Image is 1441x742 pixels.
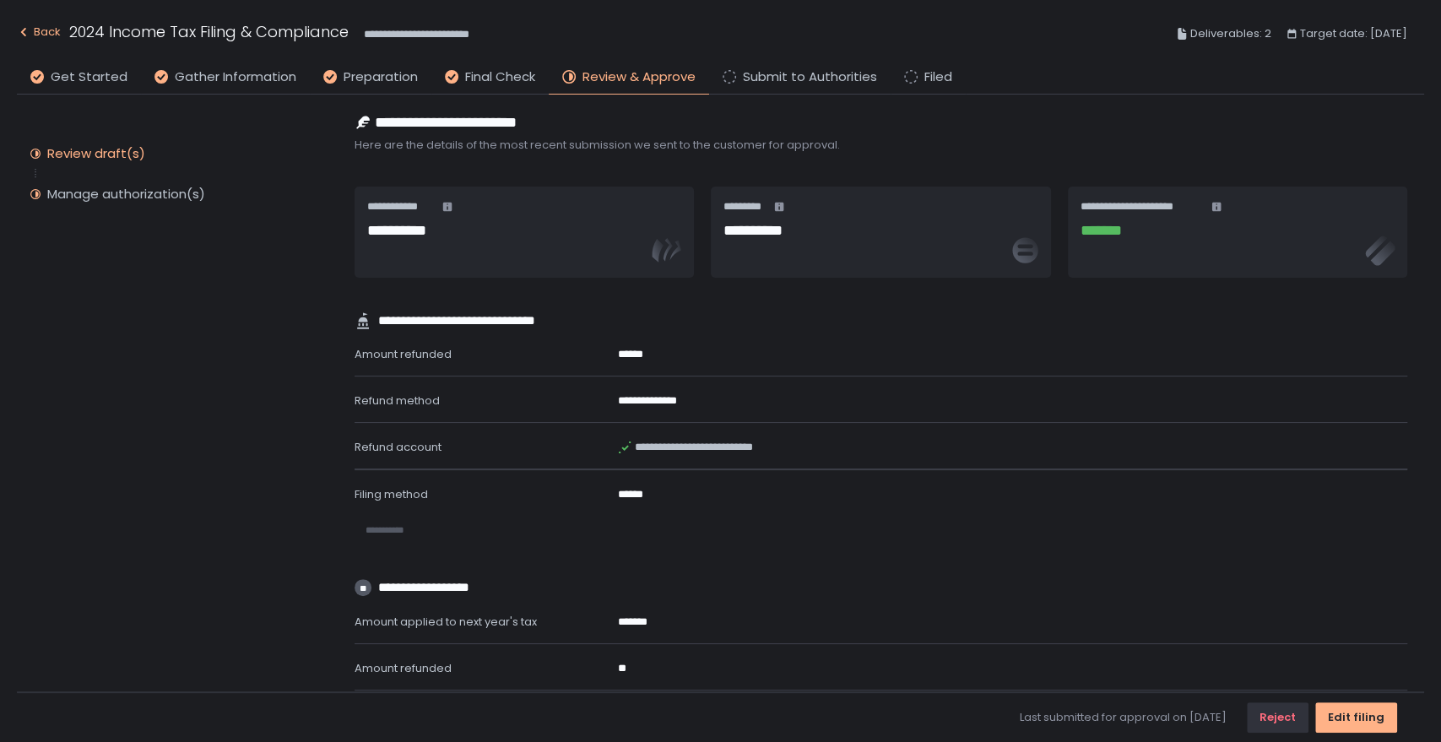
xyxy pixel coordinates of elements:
div: Manage authorization(s) [47,186,205,203]
h1: 2024 Income Tax Filing & Compliance [69,20,349,43]
div: Back [17,22,61,42]
button: Reject [1247,702,1308,733]
button: Back [17,20,61,48]
span: Get Started [51,68,127,87]
button: Edit filing [1315,702,1397,733]
span: Preparation [344,68,418,87]
span: Here are the details of the most recent submission we sent to the customer for approval. [355,138,1407,153]
div: Edit filing [1328,710,1384,725]
span: Target date: [DATE] [1300,24,1407,44]
span: Filing method [355,486,428,502]
span: Gather Information [175,68,296,87]
span: Filed [924,68,952,87]
div: Reject [1260,710,1296,725]
span: Refund method [355,393,440,409]
span: Last submitted for approval on [DATE] [1020,710,1227,725]
span: Deliverables: 2 [1190,24,1271,44]
span: Amount refunded [355,346,452,362]
span: Amount applied to next year's tax [355,614,537,630]
span: Review & Approve [582,68,696,87]
span: Amount refunded [355,660,452,676]
span: Final Check [465,68,535,87]
span: Refund account [355,439,442,455]
div: Review draft(s) [47,145,145,162]
span: Submit to Authorities [743,68,877,87]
